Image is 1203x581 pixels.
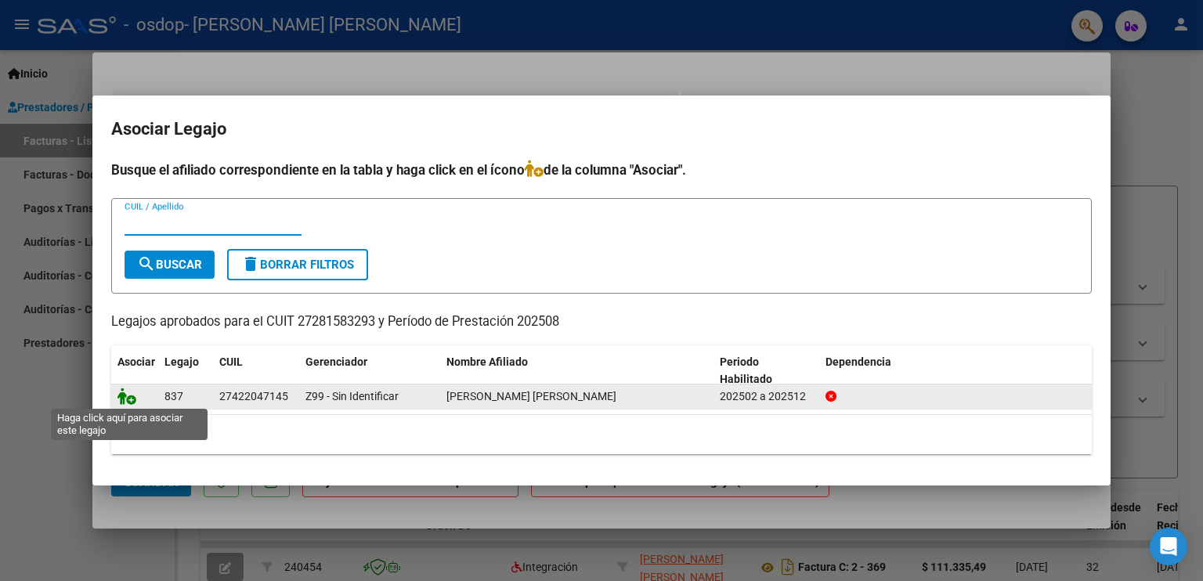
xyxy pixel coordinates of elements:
datatable-header-cell: CUIL [213,345,299,397]
datatable-header-cell: Asociar [111,345,158,397]
span: CUIL [219,355,243,368]
div: 1 registros [111,415,1092,454]
mat-icon: search [137,254,156,273]
datatable-header-cell: Nombre Afiliado [440,345,713,397]
span: Asociar [117,355,155,368]
span: Buscar [137,258,202,272]
datatable-header-cell: Dependencia [819,345,1093,397]
button: Buscar [125,251,215,279]
span: Dependencia [825,355,891,368]
span: Borrar Filtros [241,258,354,272]
span: Nombre Afiliado [446,355,528,368]
div: 27422047145 [219,388,288,406]
span: GHISOLFI MARIA FLORENCIA [446,390,616,402]
mat-icon: delete [241,254,260,273]
datatable-header-cell: Periodo Habilitado [713,345,819,397]
span: Periodo Habilitado [720,355,772,386]
div: Open Intercom Messenger [1150,528,1187,565]
h4: Busque el afiliado correspondiente en la tabla y haga click en el ícono de la columna "Asociar". [111,160,1092,180]
span: Z99 - Sin Identificar [305,390,399,402]
button: Borrar Filtros [227,249,368,280]
span: Legajo [164,355,199,368]
span: 837 [164,390,183,402]
h2: Asociar Legajo [111,114,1092,144]
div: 202502 a 202512 [720,388,813,406]
datatable-header-cell: Gerenciador [299,345,440,397]
span: Gerenciador [305,355,367,368]
p: Legajos aprobados para el CUIT 27281583293 y Período de Prestación 202508 [111,312,1092,332]
datatable-header-cell: Legajo [158,345,213,397]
